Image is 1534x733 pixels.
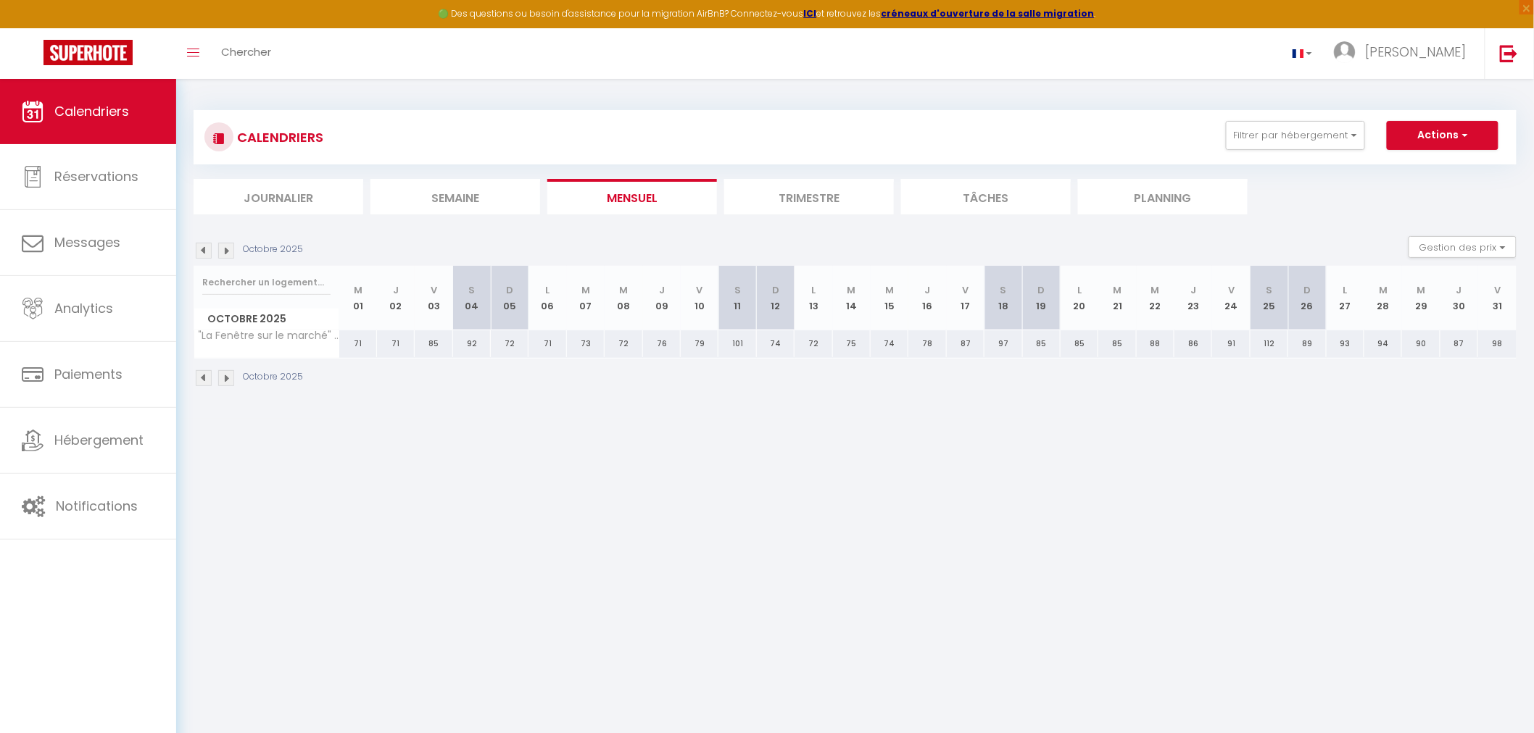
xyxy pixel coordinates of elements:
div: 87 [947,330,984,357]
abbr: L [1343,283,1348,297]
th: 17 [947,266,984,330]
th: 04 [453,266,491,330]
div: 85 [1061,330,1098,357]
p: Octobre 2025 [243,243,303,256]
th: 18 [984,266,1022,330]
th: 06 [528,266,566,330]
div: 78 [908,330,946,357]
abbr: M [1151,283,1160,297]
th: 15 [871,266,908,330]
div: 90 [1402,330,1440,357]
th: 21 [1098,266,1136,330]
abbr: D [772,283,779,297]
abbr: S [1266,283,1273,297]
span: Calendriers [54,102,129,120]
th: 09 [643,266,681,330]
th: 30 [1440,266,1478,330]
div: 71 [339,330,377,357]
th: 24 [1212,266,1250,330]
div: 92 [453,330,491,357]
th: 19 [1023,266,1061,330]
div: 86 [1174,330,1212,357]
div: 85 [1023,330,1061,357]
abbr: S [468,283,475,297]
abbr: M [847,283,856,297]
span: Messages [54,233,120,251]
abbr: J [393,283,399,297]
div: 72 [491,330,528,357]
li: Trimestre [724,179,894,214]
abbr: V [431,283,437,297]
div: 79 [681,330,718,357]
img: logout [1500,44,1518,62]
th: 13 [795,266,832,330]
div: 88 [1137,330,1174,357]
th: 26 [1288,266,1326,330]
abbr: L [811,283,816,297]
input: Rechercher un logement... [202,269,331,296]
a: ICI [804,7,817,20]
span: Notifications [56,497,138,515]
div: 98 [1478,330,1517,357]
li: Semaine [370,179,540,214]
p: Octobre 2025 [243,370,303,384]
abbr: J [1456,283,1462,297]
a: Chercher [210,28,282,79]
div: 74 [871,330,908,357]
div: 71 [528,330,566,357]
div: 94 [1364,330,1402,357]
div: 101 [718,330,756,357]
th: 28 [1364,266,1402,330]
abbr: D [506,283,513,297]
div: 76 [643,330,681,357]
div: 85 [1098,330,1136,357]
img: ... [1334,41,1356,63]
abbr: M [885,283,894,297]
abbr: S [734,283,741,297]
h3: CALENDRIERS [233,121,323,154]
li: Journalier [194,179,363,214]
abbr: M [1417,283,1426,297]
abbr: M [581,283,590,297]
div: 75 [833,330,871,357]
div: 72 [795,330,832,357]
th: 14 [833,266,871,330]
th: 01 [339,266,377,330]
abbr: M [619,283,628,297]
button: Actions [1387,121,1498,150]
button: Gestion des prix [1409,236,1517,258]
div: 72 [605,330,642,357]
abbr: V [1494,283,1501,297]
abbr: V [962,283,969,297]
abbr: J [925,283,931,297]
div: 74 [757,330,795,357]
span: Réservations [54,167,138,185]
abbr: J [659,283,665,297]
abbr: J [1190,283,1196,297]
th: 12 [757,266,795,330]
abbr: D [1038,283,1045,297]
th: 07 [567,266,605,330]
div: 71 [377,330,415,357]
a: créneaux d'ouverture de la salle migration [882,7,1095,20]
th: 02 [377,266,415,330]
div: 112 [1251,330,1288,357]
th: 31 [1478,266,1517,330]
span: Paiements [54,365,123,383]
div: 97 [984,330,1022,357]
div: 91 [1212,330,1250,357]
img: Super Booking [43,40,133,65]
abbr: S [1000,283,1007,297]
div: 85 [415,330,452,357]
div: 93 [1327,330,1364,357]
abbr: L [1077,283,1082,297]
abbr: V [1228,283,1235,297]
th: 20 [1061,266,1098,330]
th: 29 [1402,266,1440,330]
th: 25 [1251,266,1288,330]
span: "La Fenêtre sur le marché" de Miss.K Conciergerie [196,330,341,341]
div: 89 [1288,330,1326,357]
abbr: D [1303,283,1311,297]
